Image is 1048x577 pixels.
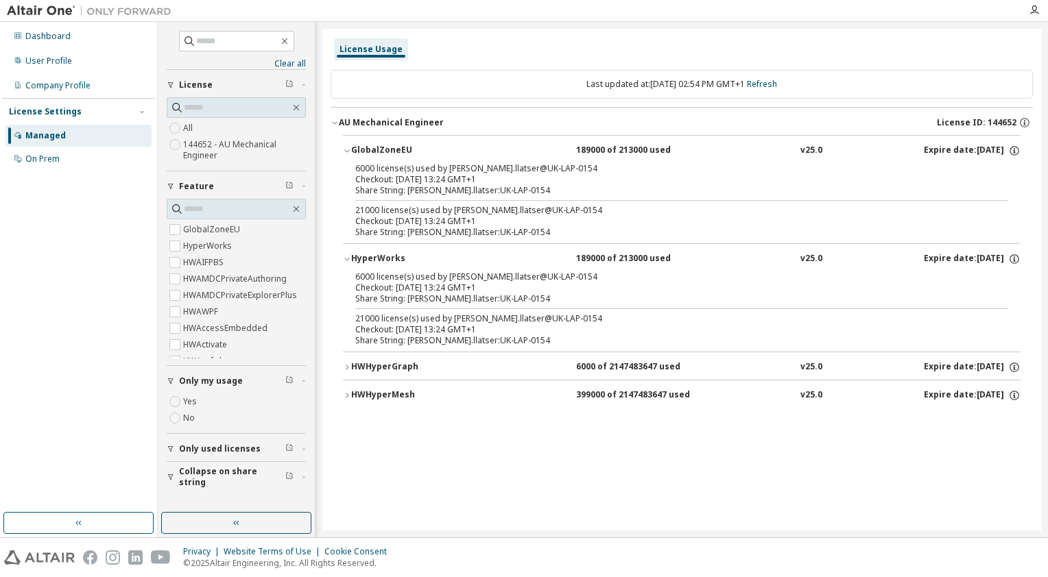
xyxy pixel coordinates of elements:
div: HWHyperMesh [351,389,475,402]
div: Share String: [PERSON_NAME].llatser:UK-LAP-0154 [355,293,975,304]
span: Clear filter [285,471,294,482]
div: Checkout: [DATE] 13:24 GMT+1 [355,174,975,185]
div: On Prem [25,154,60,164]
div: Dashboard [25,31,71,42]
div: GlobalZoneEU [351,145,475,157]
div: v25.0 [800,253,822,265]
div: HyperWorks [351,253,475,265]
div: v25.0 [800,389,822,402]
label: HWAWPF [183,304,221,320]
button: Feature [167,171,306,201]
span: Collapse on share string [179,466,285,488]
label: GlobalZoneEU [183,221,243,238]
button: HWHyperMesh399000 of 2147483647 usedv25.0Expire date:[DATE] [343,380,1021,410]
img: youtube.svg [151,550,171,565]
div: 6000 license(s) used by [PERSON_NAME].llatser@UK-LAP-0154 [355,163,975,174]
img: facebook.svg [83,550,97,565]
span: Clear filter [285,376,294,386]
div: 189000 of 213000 used [576,253,700,265]
div: 6000 of 2147483647 used [576,361,700,373]
button: License [167,70,306,100]
label: HWAMDCPrivateAuthoring [183,271,289,287]
label: Yes [183,393,200,410]
div: Share String: [PERSON_NAME].llatser:UK-LAP-0154 [355,185,975,196]
img: linkedin.svg [128,550,143,565]
button: Only my usage [167,366,306,396]
button: Collapse on share string [167,462,306,492]
img: instagram.svg [106,550,120,565]
button: GlobalZoneEU189000 of 213000 usedv25.0Expire date:[DATE] [343,136,1021,166]
div: Checkout: [DATE] 13:24 GMT+1 [355,282,975,293]
span: Clear filter [285,79,294,90]
p: © 2025 Altair Engineering, Inc. All Rights Reserved. [183,557,395,569]
div: Expire date: [DATE] [924,361,1021,373]
button: Only used licenses [167,434,306,464]
span: Only my usage [179,376,243,386]
div: v25.0 [800,145,822,157]
label: No [183,410,198,426]
img: Altair One [7,4,178,18]
div: 399000 of 2147483647 used [576,389,700,402]
div: Company Profile [25,80,91,91]
label: HWActivate [183,336,230,353]
div: License Usage [340,44,403,55]
span: Feature [179,181,214,192]
div: Website Terms of Use [224,546,324,557]
div: Privacy [183,546,224,557]
div: Checkout: [DATE] 13:24 GMT+1 [355,324,975,335]
div: HWHyperGraph [351,361,475,373]
div: Expire date: [DATE] [924,389,1021,402]
label: HWAccessEmbedded [183,320,270,336]
div: 21000 license(s) used by [PERSON_NAME].llatser@UK-LAP-0154 [355,313,975,324]
span: Only used licenses [179,443,261,454]
div: 21000 license(s) used by [PERSON_NAME].llatser@UK-LAP-0154 [355,205,975,216]
div: AU Mechanical Engineer [339,117,444,128]
button: HWHyperGraph6000 of 2147483647 usedv25.0Expire date:[DATE] [343,352,1021,382]
label: HyperWorks [183,238,235,254]
div: Share String: [PERSON_NAME].llatser:UK-LAP-0154 [355,335,975,346]
div: Share String: [PERSON_NAME].llatser:UK-LAP-0154 [355,227,975,238]
div: v25.0 [800,361,822,373]
div: Expire date: [DATE] [924,145,1021,157]
span: Clear filter [285,443,294,454]
div: License Settings [9,106,82,117]
div: Cookie Consent [324,546,395,557]
label: All [183,120,195,136]
label: 144652 - AU Mechanical Engineer [183,136,306,164]
div: Last updated at: [DATE] 02:54 PM GMT+1 [331,70,1033,99]
div: 6000 license(s) used by [PERSON_NAME].llatser@UK-LAP-0154 [355,271,975,282]
button: HyperWorks189000 of 213000 usedv25.0Expire date:[DATE] [343,244,1021,274]
label: HWAMDCPrivateExplorerPlus [183,287,300,304]
label: HWAIFPBS [183,254,226,271]
div: Managed [25,130,66,141]
a: Clear all [167,58,306,69]
span: License ID: 144652 [937,117,1016,128]
button: AU Mechanical EngineerLicense ID: 144652 [331,108,1033,138]
span: Clear filter [285,181,294,192]
div: Expire date: [DATE] [924,253,1021,265]
div: Checkout: [DATE] 13:24 GMT+1 [355,216,975,227]
span: License [179,79,213,90]
div: User Profile [25,56,72,66]
div: 189000 of 213000 used [576,145,700,157]
a: Refresh [747,78,777,90]
img: altair_logo.svg [4,550,75,565]
label: HWAcufwh [183,353,227,369]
